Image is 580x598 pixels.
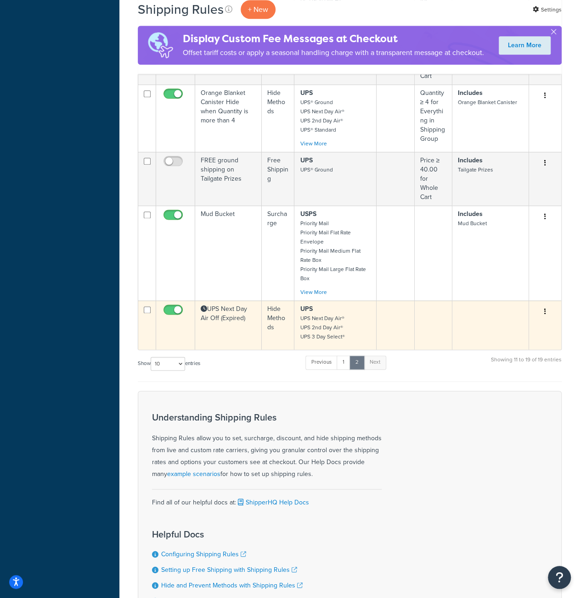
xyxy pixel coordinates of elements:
a: Settings [533,3,562,16]
a: View More [300,288,327,296]
td: Price ≥ 40.00 for Whole Cart [415,152,452,205]
a: ShipperHQ Help Docs [236,497,309,507]
a: Learn More [499,36,551,55]
small: Orange Blanket Canister [458,98,517,106]
strong: Includes [458,155,483,165]
a: Previous [305,355,338,369]
a: 1 [337,355,350,369]
h4: Display Custom Fee Messages at Checkout [183,31,484,46]
button: Open Resource Center [548,566,571,589]
td: Hide Methods [262,300,295,349]
strong: UPS [300,88,312,98]
strong: USPS [300,209,316,219]
small: UPS® Ground UPS Next Day Air® UPS 2nd Day Air® UPS® Standard [300,98,344,134]
select: Showentries [151,357,185,371]
td: Free Shipping [262,152,295,205]
p: Offset tariff costs or apply a seasonal handling charge with a transparent message at checkout. [183,46,484,59]
strong: Includes [458,209,483,219]
label: Show entries [138,357,200,371]
td: Mud Bucket [195,205,262,300]
div: Shipping Rules allow you to set, surcharge, discount, and hide shipping methods from live and cus... [152,412,382,480]
small: Mud Bucket [458,219,487,227]
strong: UPS [300,304,312,314]
small: UPS® Ground [300,166,332,174]
strong: Includes [458,88,483,98]
img: duties-banner-06bc72dcb5fe05cb3f9472aba00be2ae8eb53ab6f0d8bb03d382ba314ac3c341.png [138,26,183,65]
a: example scenarios [167,469,220,478]
small: Tailgate Prizes [458,166,493,174]
strong: UPS [300,155,312,165]
a: Next [364,355,386,369]
div: Find all of our helpful docs at: [152,489,382,508]
a: View More [300,139,327,148]
div: Showing 11 to 19 of 19 entries [491,354,562,374]
small: UPS Next Day Air® UPS 2nd Day Air® UPS 3 Day Select® [300,314,344,341]
td: Surcharge [262,205,295,300]
a: 2 [349,355,365,369]
a: Hide and Prevent Methods with Shipping Rules [161,580,303,590]
td: FREE ground shipping on Tailgate Prizes [195,152,262,205]
h1: Shipping Rules [138,0,224,18]
a: Configuring Shipping Rules [161,549,246,559]
td: Orange Blanket Canister Hide when Quantity is more than 4 [195,84,262,152]
a: Setting up Free Shipping with Shipping Rules [161,565,297,574]
small: Priority Mail Priority Mail Flat Rate Envelope Priority Mail Medium Flat Rate Box Priority Mail L... [300,219,366,282]
h3: Helpful Docs [152,529,303,539]
td: UPS Next Day Air Off (Expired) [195,300,262,349]
td: Quantity ≥ 4 for Everything in Shipping Group [415,84,452,152]
td: Hide Methods [262,84,295,152]
h3: Understanding Shipping Rules [152,412,382,422]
